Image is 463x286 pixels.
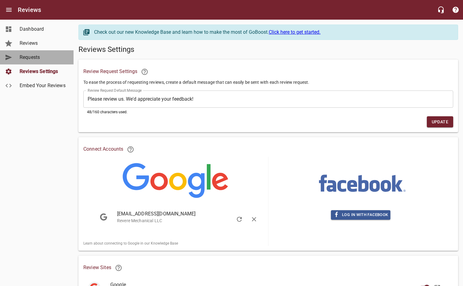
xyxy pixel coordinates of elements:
[20,40,66,47] span: Reviews
[123,142,138,157] a: Learn more about connecting Google and Facebook to Reviews
[247,212,261,227] button: Sign Out
[83,64,453,79] h6: Review Request Settings
[117,210,248,218] span: [EMAIL_ADDRESS][DOMAIN_NAME]
[20,54,66,61] span: Requests
[83,241,178,245] a: Learn about connecting to Google in our Knowledge Base
[20,25,66,33] span: Dashboard
[137,64,152,79] a: Learn more about requesting reviews
[20,82,66,89] span: Embed Your Reviews
[83,142,453,157] h6: Connect Accounts
[94,29,452,36] div: Check out our new Knowledge Base and learn how to make the most of GoBoost.
[432,118,448,126] span: Update
[18,5,41,15] h6: Reviews
[232,212,247,227] button: Refresh
[83,261,453,275] h6: Review Sites
[427,116,453,128] button: Update
[269,29,321,35] a: Click here to get started.
[333,211,388,218] span: Log in with Facebook
[20,68,66,75] span: Reviews Settings
[88,96,449,102] textarea: Please review us. We'd appreciate your feedback!
[448,2,463,17] button: Support Portal
[2,2,16,17] button: Open drawer
[111,261,126,275] a: Customers will leave you reviews on these sites. Learn more.
[331,210,390,220] button: Log in with Facebook
[78,45,458,55] h5: Reviews Settings
[434,2,448,17] button: Live Chat
[83,79,453,86] p: To ease the process of requesting reviews, create a default message that can easily be sent with ...
[117,218,248,224] p: Revere Mechanical LLC
[87,110,127,114] span: 48 /160 characters used.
